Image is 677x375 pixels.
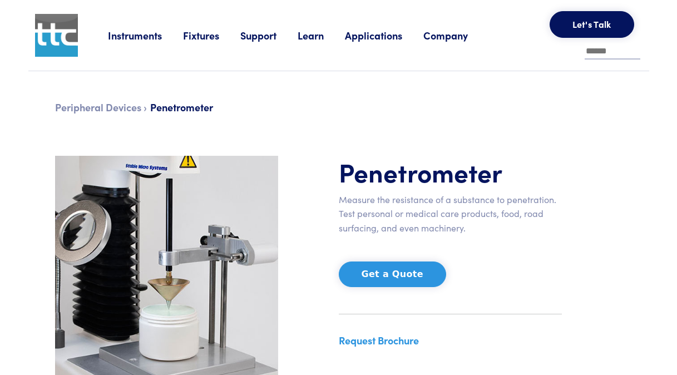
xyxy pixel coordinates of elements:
a: Fixtures [183,28,240,42]
a: Company [423,28,489,42]
span: Penetrometer [150,100,213,114]
a: Applications [345,28,423,42]
a: Instruments [108,28,183,42]
h1: Penetrometer [339,156,562,188]
img: ttc_logo_1x1_v1.0.png [35,14,78,57]
a: Peripheral Devices › [55,100,147,114]
a: Request Brochure [339,333,419,347]
button: Let's Talk [550,11,634,38]
a: Support [240,28,298,42]
a: Learn [298,28,345,42]
p: Measure the resistance of a substance to penetration. Test personal or medical care products, foo... [339,193,562,235]
button: Get a Quote [339,261,446,287]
